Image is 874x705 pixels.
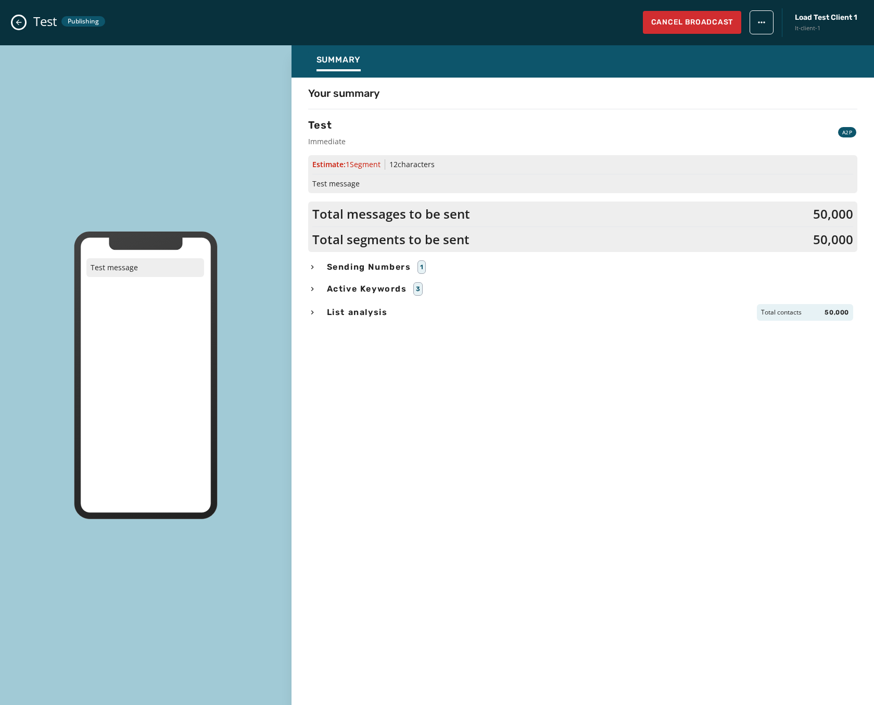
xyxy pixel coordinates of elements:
span: Sending Numbers [325,261,413,273]
span: Test message [312,179,853,189]
button: Cancel Broadcast [643,11,741,34]
span: 50,000 [813,231,853,248]
span: 50,000 [825,308,849,317]
button: broadcast action menu [750,10,774,34]
span: Total segments to be sent [312,231,470,248]
h3: Test [308,118,346,132]
div: 3 [413,282,423,296]
span: List analysis [325,306,390,319]
span: Active Keywords [325,283,409,295]
span: 50,000 [813,206,853,222]
button: Summary [308,49,370,73]
button: Sending Numbers1 [308,260,857,274]
span: Load Test Client 1 [795,12,857,23]
div: 1 [417,260,426,274]
button: List analysisTotal contacts50,000 [308,304,857,321]
span: Total messages to be sent [312,206,470,222]
span: Estimate: [312,159,381,170]
span: Total contacts [761,308,802,317]
span: 1 Segment [346,159,381,169]
span: Summary [316,55,361,65]
p: Test message [86,258,204,277]
span: Cancel Broadcast [651,17,733,28]
button: Active Keywords3 [308,282,857,296]
span: 12 characters [389,159,435,169]
span: lt-client-1 [795,24,857,33]
h4: Your summary [308,86,379,100]
span: Publishing [68,17,99,26]
span: Immediate [308,136,346,147]
div: A2P [838,127,856,137]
